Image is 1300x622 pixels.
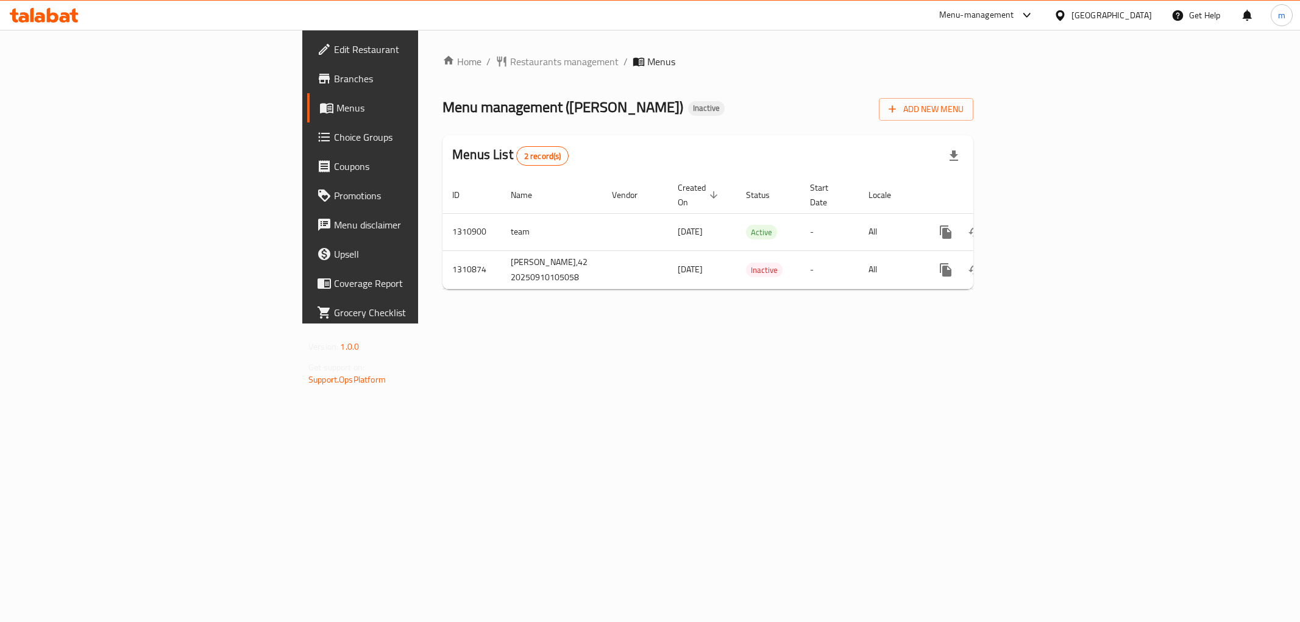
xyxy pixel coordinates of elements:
a: Grocery Checklist [307,298,519,327]
span: Version: [308,339,338,355]
div: Menu-management [939,8,1014,23]
button: more [931,255,961,284]
span: Created On [678,180,722,210]
span: Vendor [612,188,653,202]
span: Inactive [746,263,783,277]
span: Locale [868,188,907,202]
button: Add New Menu [879,98,973,121]
span: Status [746,188,786,202]
a: Edit Restaurant [307,35,519,64]
span: Branches [334,71,510,86]
a: Branches [307,64,519,93]
a: Choice Groups [307,122,519,152]
span: [DATE] [678,224,703,239]
a: Coupons [307,152,519,181]
button: Change Status [961,255,990,284]
th: Actions [922,177,1058,214]
span: Menus [336,101,510,115]
span: Menus [647,54,675,69]
span: Inactive [688,103,725,113]
div: Inactive [688,101,725,116]
span: [DATE] [678,261,703,277]
a: Menus [307,93,519,122]
span: Start Date [810,180,844,210]
span: Grocery Checklist [334,305,510,320]
a: Support.OpsPlatform [308,372,386,387]
nav: breadcrumb [442,54,973,69]
span: Promotions [334,188,510,203]
button: more [931,217,961,247]
span: Active [746,225,777,239]
td: All [859,250,922,289]
span: Get support on: [308,359,364,375]
table: enhanced table [442,177,1058,289]
span: Edit Restaurant [334,42,510,57]
span: Name [511,188,548,202]
span: Coverage Report [334,276,510,291]
td: - [800,250,859,289]
span: Upsell [334,247,510,261]
td: [PERSON_NAME],42 20250910105058 [501,250,602,289]
span: Menu management ( [PERSON_NAME] ) [442,93,683,121]
a: Menu disclaimer [307,210,519,239]
button: Change Status [961,217,990,247]
span: 2 record(s) [517,150,569,162]
div: Total records count [516,146,569,166]
li: / [623,54,628,69]
div: [GEOGRAPHIC_DATA] [1071,9,1152,22]
span: Restaurants management [510,54,619,69]
span: 1.0.0 [340,339,359,355]
a: Upsell [307,239,519,269]
span: Coupons [334,159,510,174]
td: - [800,213,859,250]
a: Coverage Report [307,269,519,298]
span: ID [452,188,475,202]
a: Promotions [307,181,519,210]
td: team [501,213,602,250]
span: Add New Menu [889,102,964,117]
a: Restaurants management [495,54,619,69]
h2: Menus List [452,146,569,166]
span: m [1278,9,1285,22]
div: Export file [939,141,968,171]
span: Menu disclaimer [334,217,510,232]
span: Choice Groups [334,130,510,144]
td: All [859,213,922,250]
